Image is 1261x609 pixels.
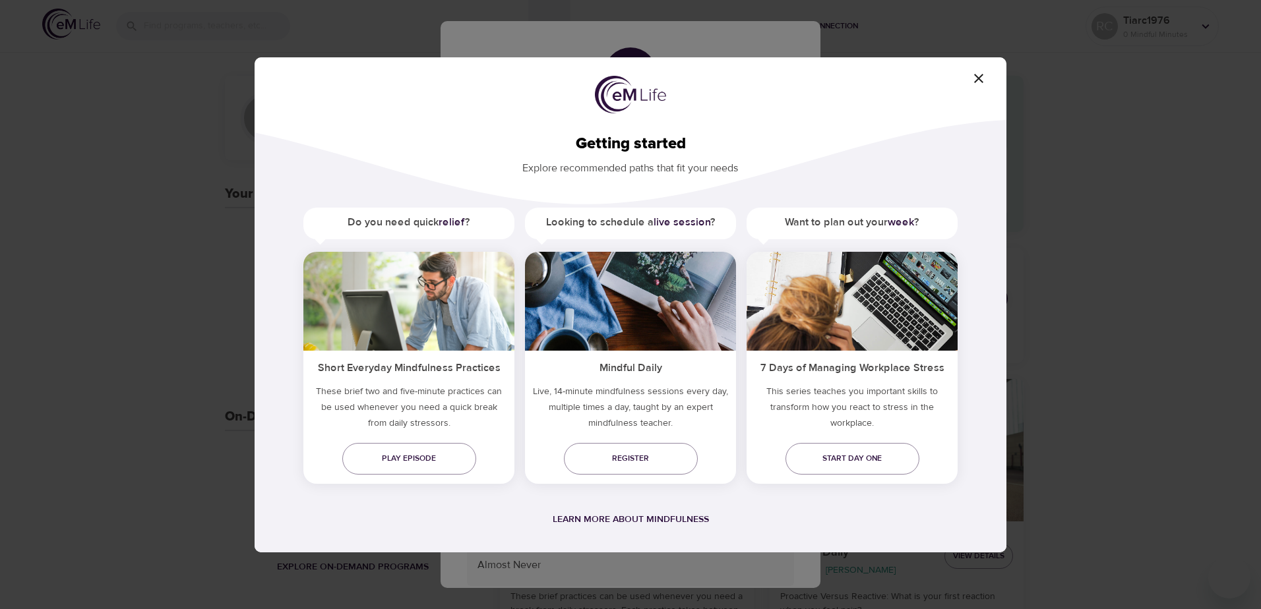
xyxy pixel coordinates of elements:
[303,384,514,436] h5: These brief two and five-minute practices can be used whenever you need a quick break from daily ...
[525,351,736,383] h5: Mindful Daily
[525,252,736,351] img: ims
[303,252,514,351] img: ims
[747,351,958,383] h5: 7 Days of Managing Workplace Stress
[796,451,909,465] span: Start day one
[525,384,736,436] p: Live, 14-minute mindfulness sessions every day, multiple times a day, taught by an expert mindful...
[439,216,465,229] a: relief
[654,216,710,229] a: live session
[276,153,985,176] p: Explore recommended paths that fit your needs
[353,451,466,465] span: Play episode
[785,443,919,475] a: Start day one
[574,451,687,465] span: Register
[888,216,914,229] a: week
[303,208,514,237] h5: Do you need quick ?
[747,384,958,436] p: This series teaches you important skills to transform how you react to stress in the workplace.
[553,513,709,525] a: Learn more about mindfulness
[747,252,958,351] img: ims
[525,208,736,237] h5: Looking to schedule a ?
[595,76,666,114] img: logo
[303,351,514,383] h5: Short Everyday Mindfulness Practices
[342,443,476,475] a: Play episode
[276,134,985,154] h2: Getting started
[564,443,698,475] a: Register
[747,208,958,237] h5: Want to plan out your ?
